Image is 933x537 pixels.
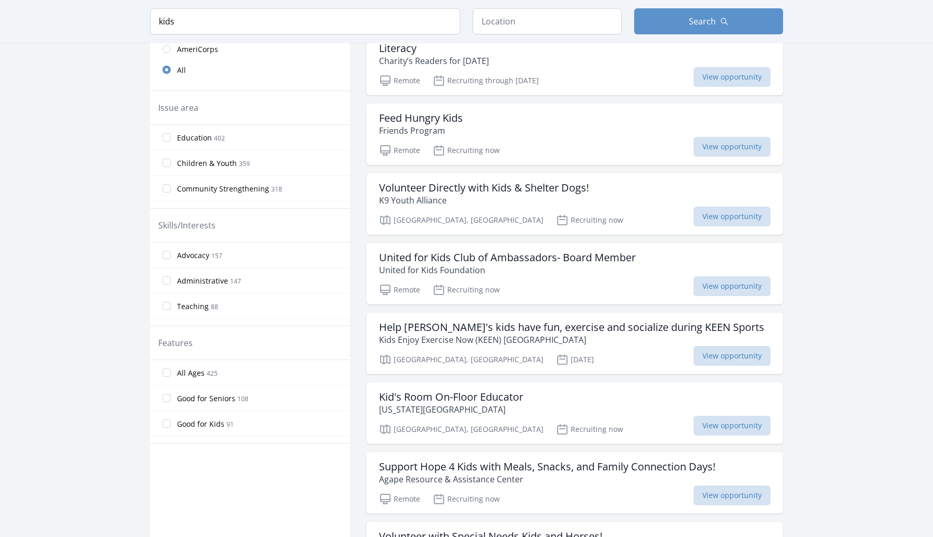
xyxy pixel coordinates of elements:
input: Children & Youth 359 [162,159,171,167]
p: United for Kids Foundation [379,264,636,276]
span: 318 [271,185,282,194]
p: Recruiting now [433,144,500,157]
span: All [177,65,186,75]
input: Good for Seniors 108 [162,394,171,402]
span: 88 [211,302,218,311]
span: Good for Seniors [177,393,235,404]
span: 359 [239,159,250,168]
span: View opportunity [694,416,771,436]
p: Recruiting through [DATE] [433,74,539,87]
legend: Features [158,337,193,349]
p: Recruiting now [556,423,623,436]
span: AmeriCorps [177,44,218,55]
span: Community Strengthening [177,184,269,194]
a: Support Hope 4 Kids with Meals, Snacks, and Family Connection Days! Agape Resource & Assistance C... [367,452,783,514]
a: All [150,59,350,80]
p: Remote [379,284,420,296]
span: Administrative [177,276,228,286]
p: Kids Enjoy Exercise Now (KEEN) [GEOGRAPHIC_DATA] [379,334,764,346]
span: View opportunity [694,346,771,366]
span: Teaching [177,301,209,312]
span: Search [689,15,716,28]
span: Education [177,133,212,143]
input: Location [473,8,622,34]
span: 425 [207,369,218,378]
input: Good for Kids 91 [162,419,171,428]
p: Charity’s Readers for [DATE] [379,55,771,67]
p: Recruiting now [433,284,500,296]
input: Advocacy 157 [162,251,171,259]
p: [US_STATE][GEOGRAPHIC_DATA] [379,403,523,416]
span: Advocacy [177,250,209,261]
span: View opportunity [694,67,771,87]
legend: Skills/Interests [158,219,216,232]
button: Search [634,8,783,34]
span: 157 [211,251,222,260]
h3: Kid's Room On-Floor Educator [379,391,523,403]
span: 402 [214,134,225,143]
input: Community Strengthening 318 [162,184,171,193]
span: View opportunity [694,137,771,157]
span: 108 [237,394,248,403]
h3: United for Kids Club of Ambassadors- Board Member [379,251,636,264]
input: Teaching 88 [162,302,171,310]
span: View opportunity [694,485,771,505]
p: [GEOGRAPHIC_DATA], [GEOGRAPHIC_DATA] [379,214,544,226]
a: Feed Hungry Kids Friends Program Remote Recruiting now View opportunity [367,104,783,165]
p: K9 Youth Alliance [379,194,589,207]
input: Education 402 [162,133,171,142]
p: [GEOGRAPHIC_DATA], [GEOGRAPHIC_DATA] [379,353,544,366]
p: [DATE] [556,353,594,366]
input: Keyword [150,8,460,34]
p: Friends Program [379,124,463,137]
legend: Issue area [158,101,198,114]
p: Recruiting now [433,493,500,505]
input: All Ages 425 [162,368,171,377]
span: All Ages [177,368,205,378]
a: Volunteer Directly with Kids & Shelter Dogs! K9 Youth Alliance [GEOGRAPHIC_DATA], [GEOGRAPHIC_DAT... [367,173,783,235]
h3: Volunteer Directly with Kids & Shelter Dogs! [379,182,589,194]
input: Administrative 147 [162,276,171,285]
h3: Support Hope 4 Kids with Meals, Snacks, and Family Connection Days! [379,461,715,473]
span: Children & Youth [177,158,237,169]
p: Remote [379,144,420,157]
span: View opportunity [694,276,771,296]
p: Remote [379,74,420,87]
span: 91 [226,420,234,429]
span: View opportunity [694,207,771,226]
p: Remote [379,493,420,505]
a: United for Kids Club of Ambassadors- Board Member United for Kids Foundation Remote Recruiting no... [367,243,783,304]
a: Volunteer with Charity’s Readers for [DATE] – Inspire Kids Through Books & Literacy Charity’s Rea... [367,21,783,95]
p: [GEOGRAPHIC_DATA], [GEOGRAPHIC_DATA] [379,423,544,436]
a: AmeriCorps [150,39,350,59]
span: Good for Kids [177,419,224,429]
h3: Help [PERSON_NAME]'s kids have fun, exercise and socialize during KEEN Sports [379,321,764,334]
a: Kid's Room On-Floor Educator [US_STATE][GEOGRAPHIC_DATA] [GEOGRAPHIC_DATA], [GEOGRAPHIC_DATA] Rec... [367,382,783,444]
a: Help [PERSON_NAME]'s kids have fun, exercise and socialize during KEEN Sports Kids Enjoy Exercise... [367,313,783,374]
p: Agape Resource & Assistance Center [379,473,715,485]
h3: Feed Hungry Kids [379,112,463,124]
span: 147 [230,277,241,286]
p: Recruiting now [556,214,623,226]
